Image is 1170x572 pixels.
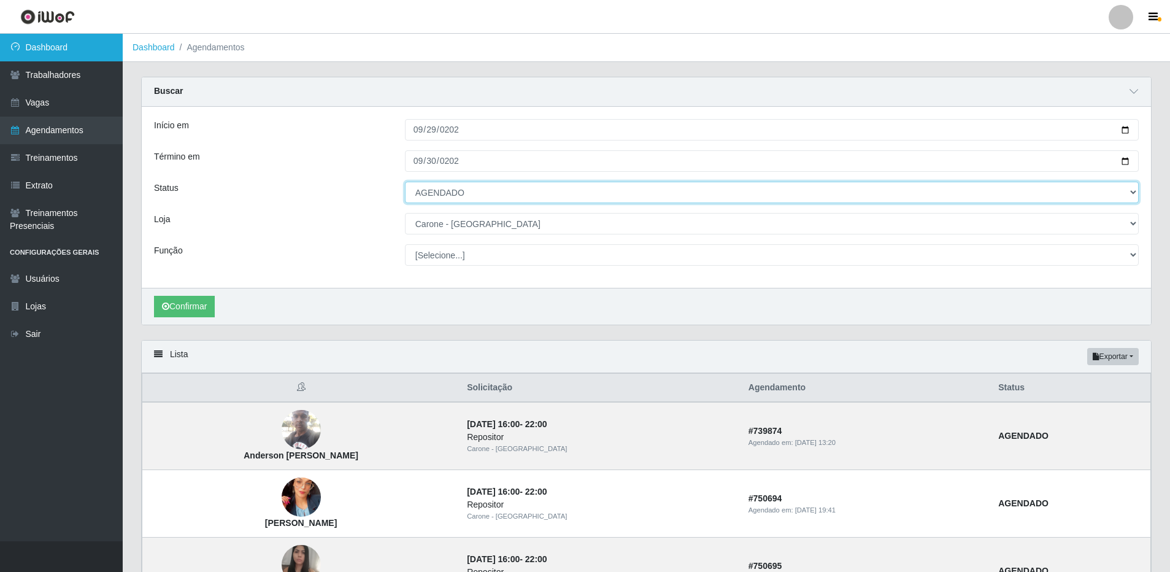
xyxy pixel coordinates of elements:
strong: # 739874 [749,426,782,436]
div: Agendado em: [749,505,983,516]
label: Início em [154,119,189,132]
th: Status [991,374,1150,403]
strong: AGENDADO [998,431,1049,441]
th: Agendamento [741,374,991,403]
img: Anderson Conceição de Souza [282,404,321,456]
div: Lista [142,341,1151,373]
strong: - [467,419,547,429]
time: 22:00 [525,487,547,497]
time: [DATE] 19:41 [795,506,836,514]
strong: AGENDADO [998,498,1049,508]
time: [DATE] 16:00 [467,487,520,497]
time: [DATE] 13:20 [795,439,836,446]
label: Função [154,244,183,257]
time: [DATE] 16:00 [467,554,520,564]
div: Repositor [467,431,734,444]
strong: Anderson [PERSON_NAME] [244,450,358,460]
strong: # 750695 [749,561,782,571]
strong: - [467,554,547,564]
th: Solicitação [460,374,741,403]
strong: [PERSON_NAME] [265,518,337,528]
label: Loja [154,213,170,226]
div: Agendado em: [749,438,983,448]
nav: breadcrumb [123,34,1170,62]
button: Exportar [1087,348,1139,365]
div: Carone - [GEOGRAPHIC_DATA] [467,444,734,454]
time: 22:00 [525,554,547,564]
time: [DATE] 16:00 [467,419,520,429]
strong: # 750694 [749,493,782,503]
time: 22:00 [525,419,547,429]
button: Confirmar [154,296,215,317]
label: Término em [154,150,200,163]
strong: - [467,487,547,497]
div: Carone - [GEOGRAPHIC_DATA] [467,511,734,522]
input: 00/00/0000 [405,150,1139,172]
label: Status [154,182,179,195]
li: Agendamentos [175,41,245,54]
input: 00/00/0000 [405,119,1139,141]
img: Rebeca Sampaio da Silva [282,462,321,532]
div: Repositor [467,498,734,511]
img: CoreUI Logo [20,9,75,25]
strong: Buscar [154,86,183,96]
a: Dashboard [133,42,175,52]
